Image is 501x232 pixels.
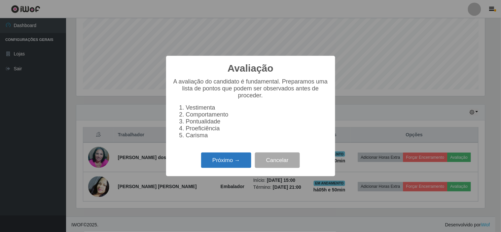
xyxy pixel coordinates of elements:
button: Cancelar [255,152,300,168]
p: A avaliação do candidato é fundamental. Preparamos uma lista de pontos que podem ser observados a... [173,78,329,99]
li: Proeficiência [186,125,329,132]
li: Vestimenta [186,104,329,111]
li: Pontualidade [186,118,329,125]
h2: Avaliação [228,62,273,74]
li: Comportamento [186,111,329,118]
button: Próximo → [201,152,251,168]
li: Carisma [186,132,329,139]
